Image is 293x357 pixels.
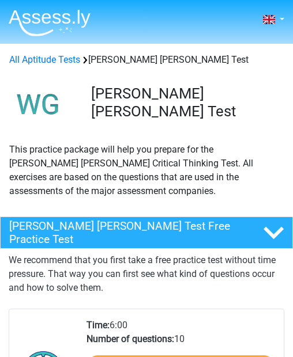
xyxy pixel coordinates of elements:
img: Assessly [9,9,91,36]
div: [PERSON_NAME] [PERSON_NAME] Test [5,53,288,67]
b: Time: [87,320,110,331]
p: We recommend that you first take a free practice test without time pressure. That way you can fir... [9,253,284,295]
a: [PERSON_NAME] [PERSON_NAME] Test Free Practice Test [9,217,284,249]
h4: [PERSON_NAME] [PERSON_NAME] Test Free Practice Test [9,219,235,246]
h3: [PERSON_NAME] [PERSON_NAME] Test [91,85,275,120]
b: Number of questions: [87,333,174,344]
p: This practice package will help you prepare for the [PERSON_NAME] [PERSON_NAME] Critical Thinking... [9,143,284,198]
a: All Aptitude Tests [9,54,80,65]
img: watson glaser test [9,76,67,134]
